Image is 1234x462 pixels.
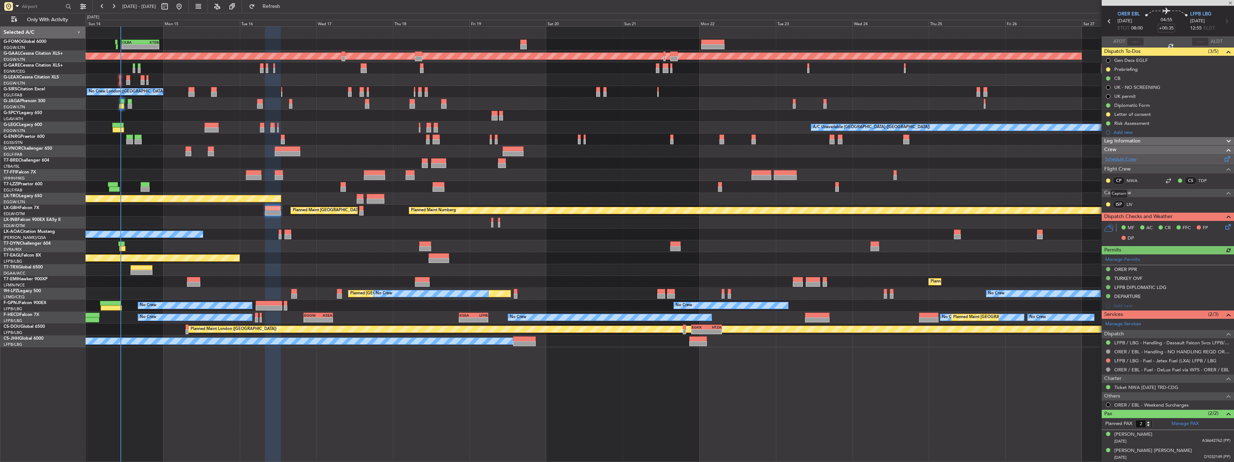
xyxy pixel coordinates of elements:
[1110,189,1128,198] div: Captain
[953,312,1066,323] div: Planned Maint [GEOGRAPHIC_DATA] ([GEOGRAPHIC_DATA])
[776,20,853,26] div: Tue 23
[256,4,287,9] span: Refresh
[4,164,20,169] a: LTBA/ISL
[4,265,43,269] a: T7-TRXGlobal 6500
[4,111,19,115] span: G-SPCY
[1190,25,1202,32] span: 12:55
[4,325,45,329] a: CS-DOUGlobal 6500
[1114,340,1230,346] a: LFPB / LBG - Handling - Dassault Falcon Svcs LFPB/LBG
[1104,330,1124,338] span: Dispatch
[140,312,156,323] div: No Crew
[304,318,318,322] div: -
[4,313,39,317] a: F-HECDFalcon 7X
[1114,349,1230,355] a: ORER / EBL - Handling - NO HANDLING REQD ORER/EBL
[4,75,19,80] span: G-LEAX
[122,45,140,49] div: -
[1198,177,1215,184] a: TDP
[4,63,20,68] span: G-GARE
[929,20,1005,26] div: Thu 25
[246,1,289,12] button: Refresh
[4,40,22,44] span: G-FOMO
[4,330,22,335] a: LFPB/LBG
[1114,120,1150,126] div: Risk Assessment
[4,194,42,198] a: LX-TROLegacy 650
[1208,409,1219,417] span: (2/2)
[4,241,20,246] span: T7-DYN
[22,1,63,12] input: Airport
[1190,18,1205,25] span: [DATE]
[4,111,42,115] a: G-SPCYLegacy 650
[1114,66,1138,72] div: Prebriefing
[4,99,45,103] a: G-JAGAPhenom 300
[4,135,45,139] a: G-ENRGPraetor 600
[4,92,22,98] a: EGLF/FAB
[4,230,20,234] span: LX-AOA
[4,170,16,175] span: T7-FFI
[1114,455,1126,460] span: [DATE]
[853,20,929,26] div: Wed 24
[1113,177,1125,185] div: CP
[393,20,470,26] div: Thu 18
[141,45,159,49] div: -
[4,318,22,323] a: LFPB/LBG
[1118,11,1140,18] span: ORER EBL
[1171,420,1199,427] a: Manage PAX
[4,271,26,276] a: DGAA/ACC
[1114,84,1160,90] div: UK - NO SCREENING
[1029,312,1046,323] div: No Crew
[4,152,22,157] a: EGLF/FAB
[4,301,19,305] span: F-GPNJ
[4,51,63,56] a: G-GAALCessna Citation XLS+
[4,306,22,312] a: LFPB/LBG
[4,57,25,62] a: EGGW/LTN
[1146,225,1153,232] span: AC
[1203,25,1215,32] span: ELDT
[1105,156,1137,163] a: Schedule Crew
[140,300,156,311] div: No Crew
[470,20,546,26] div: Fri 19
[4,282,25,288] a: LFMN/NCE
[1104,189,1131,197] span: Cabin Crew
[4,253,41,258] a: T7-EAGLFalcon 8X
[1114,431,1152,438] div: [PERSON_NAME]
[4,45,25,50] a: EGGW/LTN
[4,313,19,317] span: F-HECD
[4,182,42,186] a: T7-LZZIPraetor 600
[4,218,18,222] span: LX-INB
[191,324,276,335] div: Planned Maint London ([GEOGRAPHIC_DATA])
[1211,38,1222,45] span: ALDT
[707,325,721,329] div: HTZA
[1114,129,1230,135] div: Add new
[87,14,99,21] div: [DATE]
[163,20,240,26] div: Mon 15
[1208,47,1219,55] span: (3/5)
[4,187,22,193] a: EGLF/FAB
[293,205,406,216] div: Planned Maint [GEOGRAPHIC_DATA] ([GEOGRAPHIC_DATA])
[676,300,692,311] div: No Crew
[4,336,44,341] a: CS-JHHGlobal 6000
[623,20,699,26] div: Sun 21
[813,122,930,133] div: A/C Unavailable [GEOGRAPHIC_DATA] ([GEOGRAPHIC_DATA])
[4,182,18,186] span: T7-LZZI
[1114,75,1120,81] div: CB
[460,318,474,322] div: -
[1114,358,1216,364] a: LFPB / LBG - Fuel - Jetex Fuel (LXA) LFPB / LBG
[350,288,452,299] div: Planned [GEOGRAPHIC_DATA] ([GEOGRAPHIC_DATA])
[4,170,36,175] a: T7-FFIFalcon 7X
[1204,454,1230,460] span: D1032149 (PP)
[4,289,18,293] span: 9H-LPZ
[318,313,332,317] div: KSEA
[376,288,392,299] div: No Crew
[4,123,19,127] span: G-LEGC
[411,205,456,216] div: Planned Maint Nurnberg
[4,51,20,56] span: G-GAAL
[87,20,164,26] div: Sun 14
[4,176,25,181] a: VHHH/HKG
[1202,438,1230,444] span: A36642762 (PP)
[546,20,623,26] div: Sat 20
[4,69,25,74] a: EGNR/CEG
[19,17,76,22] span: Only With Activity
[4,253,21,258] span: T7-EAGL
[1208,311,1219,318] span: (2/3)
[1165,225,1171,232] span: CR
